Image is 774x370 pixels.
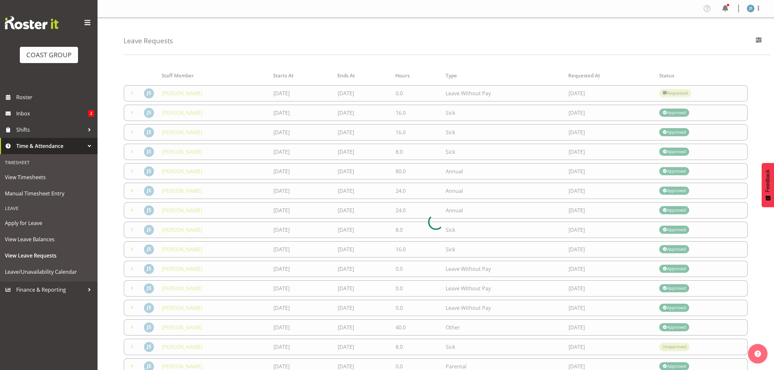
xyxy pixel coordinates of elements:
span: Roster [16,92,94,102]
span: View Timesheets [5,172,93,182]
span: Inbox [16,109,88,118]
span: Manual Timesheet Entry [5,189,93,198]
a: Manual Timesheet Entry [2,185,96,202]
div: Leave [2,202,96,215]
span: 2 [88,110,94,117]
h4: Leave Requests [124,37,173,45]
img: julia-sandiforth1129.jpg [747,5,754,12]
span: Shifts [16,125,85,135]
span: View Leave Balances [5,234,93,244]
a: Apply for Leave [2,215,96,231]
div: Timesheet [2,156,96,169]
button: Feedback - Show survey [762,163,774,207]
a: Leave/Unavailability Calendar [2,264,96,280]
span: Apply for Leave [5,218,93,228]
span: View Leave Requests [5,251,93,260]
a: View Leave Requests [2,247,96,264]
button: Filter Employees [752,34,766,48]
span: Leave/Unavailability Calendar [5,267,93,277]
a: View Timesheets [2,169,96,185]
span: Time & Attendance [16,141,85,151]
a: View Leave Balances [2,231,96,247]
span: Feedback [765,169,771,192]
div: COAST GROUP [26,50,72,60]
img: help-xxl-2.png [754,350,761,357]
span: Finance & Reporting [16,285,85,295]
img: Rosterit website logo [5,16,59,29]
